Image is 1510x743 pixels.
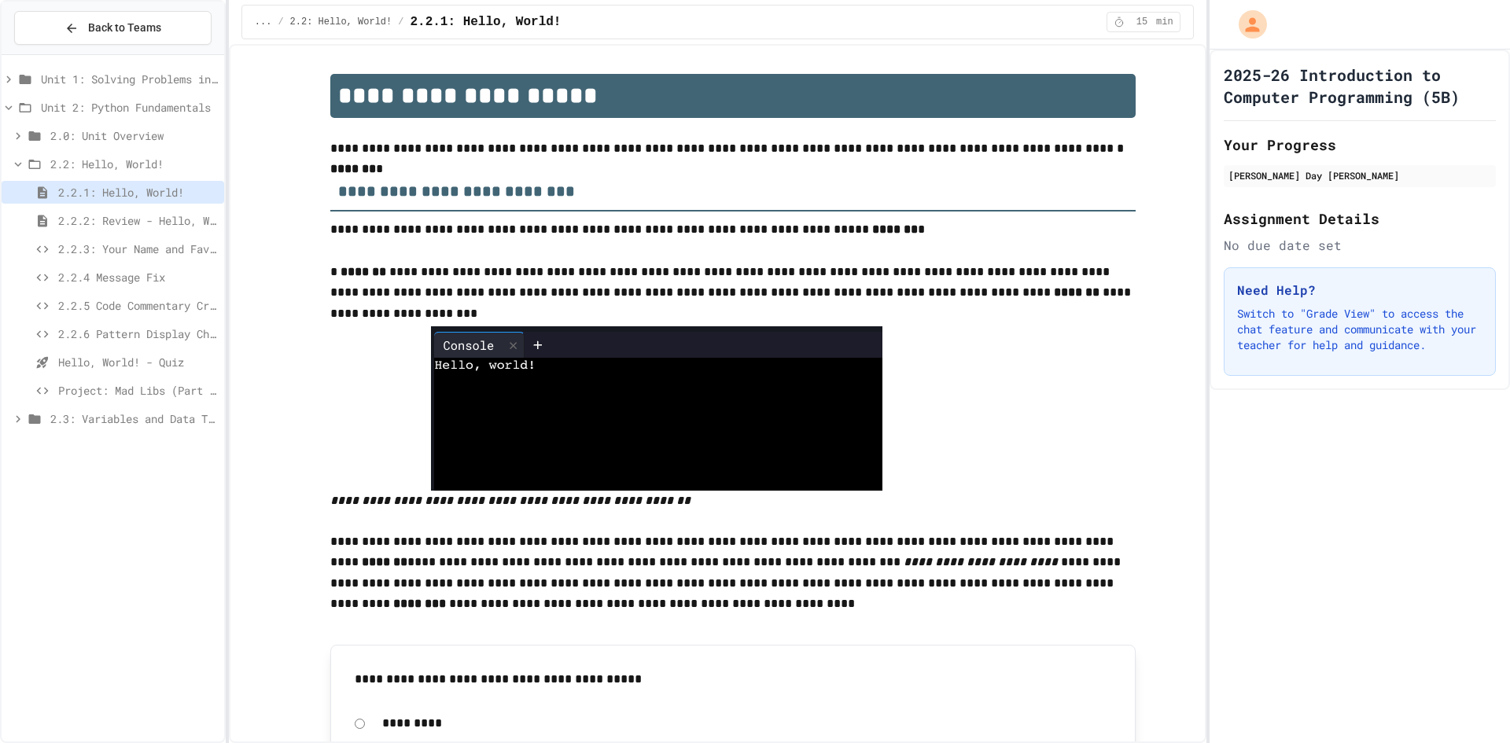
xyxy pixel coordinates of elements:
[58,241,218,257] span: 2.2.3: Your Name and Favorite Movie
[1237,281,1482,300] h3: Need Help?
[58,269,218,285] span: 2.2.4 Message Fix
[58,382,218,399] span: Project: Mad Libs (Part 1)
[1224,134,1496,156] h2: Your Progress
[41,71,218,87] span: Unit 1: Solving Problems in Computer Science
[50,127,218,144] span: 2.0: Unit Overview
[88,20,161,36] span: Back to Teams
[50,410,218,427] span: 2.3: Variables and Data Types
[58,212,218,229] span: 2.2.2: Review - Hello, World!
[1228,168,1491,182] div: [PERSON_NAME] Day [PERSON_NAME]
[1129,16,1155,28] span: 15
[14,11,212,45] button: Back to Teams
[58,354,218,370] span: Hello, World! - Quiz
[1224,236,1496,255] div: No due date set
[58,184,218,200] span: 2.2.1: Hello, World!
[398,16,403,28] span: /
[410,13,561,31] span: 2.2.1: Hello, World!
[58,326,218,342] span: 2.2.6 Pattern Display Challenge
[50,156,218,172] span: 2.2: Hello, World!
[278,16,283,28] span: /
[255,16,272,28] span: ...
[41,99,218,116] span: Unit 2: Python Fundamentals
[1222,6,1271,42] div: My Account
[58,297,218,314] span: 2.2.5 Code Commentary Creator
[1156,16,1173,28] span: min
[1224,64,1496,108] h1: 2025-26 Introduction to Computer Programming (5B)
[290,16,392,28] span: 2.2: Hello, World!
[1224,208,1496,230] h2: Assignment Details
[1237,306,1482,353] p: Switch to "Grade View" to access the chat feature and communicate with your teacher for help and ...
